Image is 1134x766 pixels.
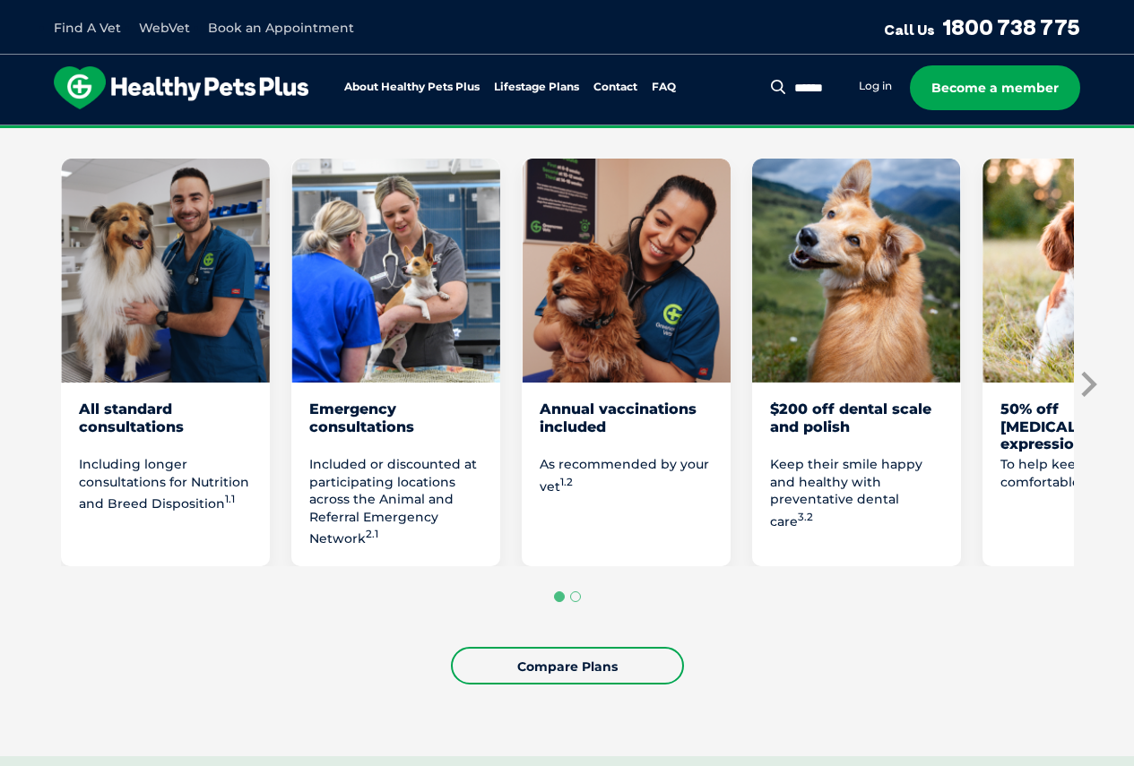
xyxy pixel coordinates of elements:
[652,82,676,93] a: FAQ
[910,65,1080,110] a: Become a member
[593,82,637,93] a: Contact
[54,20,121,36] a: Find A Vet
[798,511,813,523] sup: 3.2
[494,82,579,93] a: Lifestage Plans
[225,493,235,505] sup: 1.1
[560,476,573,488] sup: 1.2
[309,456,482,548] p: Included or discounted at participating locations across the Animal and Referral Emergency Network
[540,400,713,452] div: Annual vaccinations included
[522,159,731,565] li: 3 of 8
[366,528,378,540] sup: 2.1
[54,66,308,109] img: hpp-logo
[139,20,190,36] a: WebVet
[554,591,565,602] button: Go to page 1
[1074,371,1101,398] button: Next slide
[859,79,892,93] a: Log in
[291,159,500,565] li: 2 of 8
[770,456,943,530] p: Keep their smile happy and healthy with preventative dental care
[540,456,713,495] p: As recommended by your vet
[61,589,1074,605] ul: Select a slide to show
[884,13,1080,40] a: Call Us1800 738 775
[309,400,482,452] div: Emergency consultations
[570,591,581,602] button: Go to page 2
[770,400,943,452] div: $200 off dental scale and polish
[344,82,480,93] a: About Healthy Pets Plus
[767,78,790,96] button: Search
[79,456,252,512] p: Including longer consultations for Nutrition and Breed Disposition
[752,159,961,565] li: 4 of 8
[79,400,252,452] div: All standard consultations
[884,21,935,39] span: Call Us
[232,125,902,142] span: Proactive, preventative wellness program designed to keep your pet healthier and happier for longer
[451,647,684,684] a: Compare Plans
[61,159,270,565] li: 1 of 8
[208,20,354,36] a: Book an Appointment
